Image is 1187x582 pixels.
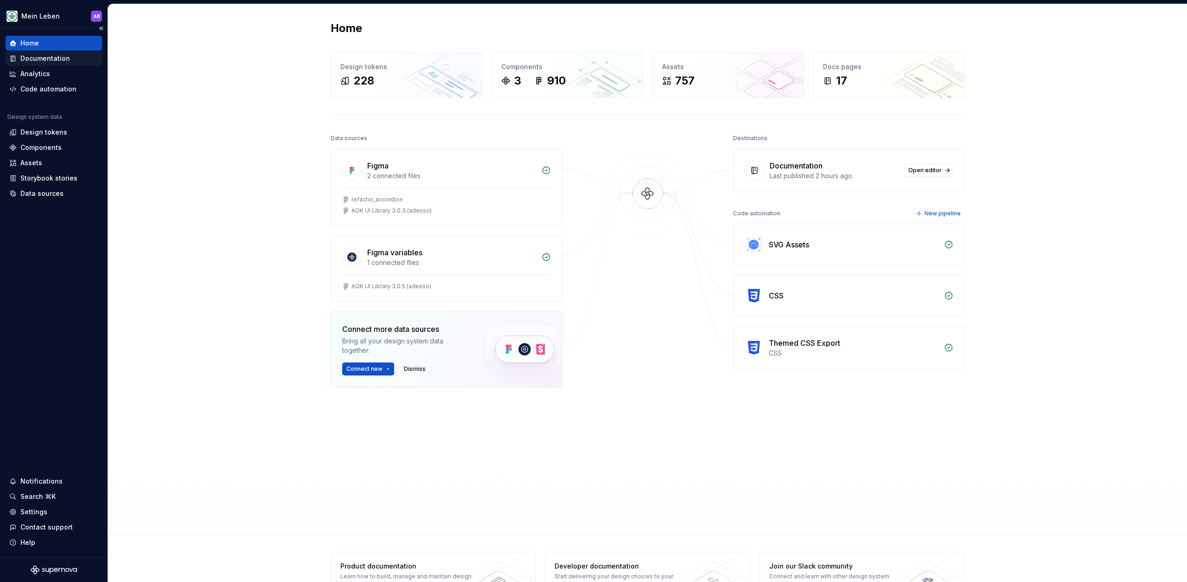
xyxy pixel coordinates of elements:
[6,51,102,66] a: Documentation
[367,160,389,171] div: Figma
[404,365,426,373] span: Dismiss
[20,143,62,152] div: Components
[20,158,42,168] div: Assets
[6,36,102,51] a: Home
[770,171,899,181] div: Last published 2 hours ago
[331,21,362,36] h2: Home
[555,562,689,571] div: Developer documentation
[6,66,102,81] a: Analytics
[20,128,67,137] div: Design tokens
[547,73,566,88] div: 910
[342,323,467,335] div: Connect more data sources
[331,149,562,226] a: Figma2 connected filesrefactor_accordionAOK UI Library 3.0.3 (adesso)
[733,132,767,145] div: Destinations
[367,258,536,267] div: 1 connected files
[823,62,955,71] div: Docs pages
[675,73,695,88] div: 757
[7,113,62,121] div: Design system data
[925,210,961,217] span: New pipeline
[770,160,823,171] div: Documentation
[514,73,521,88] div: 3
[31,565,77,575] svg: Supernova Logo
[20,189,64,198] div: Data sources
[733,207,780,220] div: Code automation
[6,140,102,155] a: Components
[20,84,77,94] div: Code automation
[331,132,367,145] div: Data sources
[20,477,63,486] div: Notifications
[769,562,904,571] div: Join our Slack community
[6,82,102,97] a: Code automation
[6,535,102,550] button: Help
[6,186,102,201] a: Data sources
[400,362,430,375] button: Dismiss
[904,164,953,177] a: Open editor
[6,520,102,535] button: Contact support
[501,62,633,71] div: Components
[95,22,108,35] button: Collapse sidebar
[6,155,102,170] a: Assets
[93,13,100,20] div: AB
[652,52,804,98] a: Assets757
[6,125,102,140] a: Design tokens
[342,336,467,355] div: Bring all your design system data together.
[769,349,938,358] div: CSS
[351,283,431,290] div: AOK UI Library 3.0.5 (adesso)
[6,171,102,186] a: Storybook stories
[813,52,965,98] a: Docs pages17
[6,11,18,22] img: df5db9ef-aba0-4771-bf51-9763b7497661.png
[908,167,942,174] span: Open editor
[662,62,794,71] div: Assets
[6,504,102,519] a: Settings
[21,12,60,21] div: Mein Leben
[353,73,374,88] div: 228
[491,52,643,98] a: Components3910
[340,562,475,571] div: Product documentation
[20,538,35,547] div: Help
[769,337,840,349] div: Themed CSS Export
[351,196,403,203] div: refactor_accordion
[342,362,394,375] button: Connect new
[836,73,847,88] div: 17
[2,6,106,26] button: Mein LebenAB
[331,235,562,302] a: Figma variables1 connected filesAOK UI Library 3.0.5 (adesso)
[20,507,47,517] div: Settings
[20,492,56,501] div: Search ⌘K
[367,247,422,258] div: Figma variables
[769,290,784,301] div: CSS
[20,174,77,183] div: Storybook stories
[6,474,102,489] button: Notifications
[20,523,73,532] div: Contact support
[6,489,102,504] button: Search ⌘K
[367,171,536,181] div: 2 connected files
[20,69,50,78] div: Analytics
[913,207,965,220] button: New pipeline
[331,52,482,98] a: Design tokens228
[340,62,472,71] div: Design tokens
[351,207,432,214] div: AOK UI Library 3.0.3 (adesso)
[20,39,39,48] div: Home
[769,239,809,250] div: SVG Assets
[20,54,70,63] div: Documentation
[346,365,383,373] span: Connect new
